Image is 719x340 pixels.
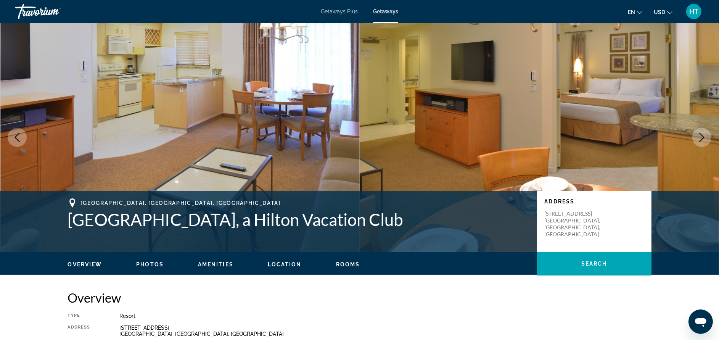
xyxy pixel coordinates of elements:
div: [STREET_ADDRESS] [GEOGRAPHIC_DATA], [GEOGRAPHIC_DATA], [GEOGRAPHIC_DATA] [119,325,651,337]
button: Rooms [336,261,360,268]
span: Overview [68,261,102,267]
span: en [628,9,635,15]
button: Overview [68,261,102,268]
span: [GEOGRAPHIC_DATA], [GEOGRAPHIC_DATA], [GEOGRAPHIC_DATA] [81,200,281,206]
button: Change currency [654,6,672,18]
button: Location [268,261,302,268]
div: Resort [119,313,651,319]
div: Type [68,313,100,319]
span: Search [581,261,607,267]
button: User Menu [684,3,704,19]
button: Search [537,252,651,276]
span: Photos [136,261,164,267]
span: Rooms [336,261,360,267]
iframe: Bouton de lancement de la fenêtre de messagerie [688,309,713,334]
div: Address [68,325,100,337]
span: USD [654,9,665,15]
h2: Overview [68,290,651,305]
span: Location [268,261,302,267]
span: Amenities [198,261,233,267]
a: Travorium [15,2,92,21]
h1: [GEOGRAPHIC_DATA], a Hilton Vacation Club [68,209,529,229]
button: Photos [136,261,164,268]
button: Previous image [8,128,27,147]
span: HT [689,8,698,15]
a: Getaways Plus [321,8,358,15]
button: Amenities [198,261,233,268]
p: Address [545,198,644,205]
button: Change language [628,6,642,18]
button: Next image [692,128,711,147]
p: [STREET_ADDRESS] [GEOGRAPHIC_DATA], [GEOGRAPHIC_DATA], [GEOGRAPHIC_DATA] [545,210,606,238]
a: Getaways [373,8,398,15]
